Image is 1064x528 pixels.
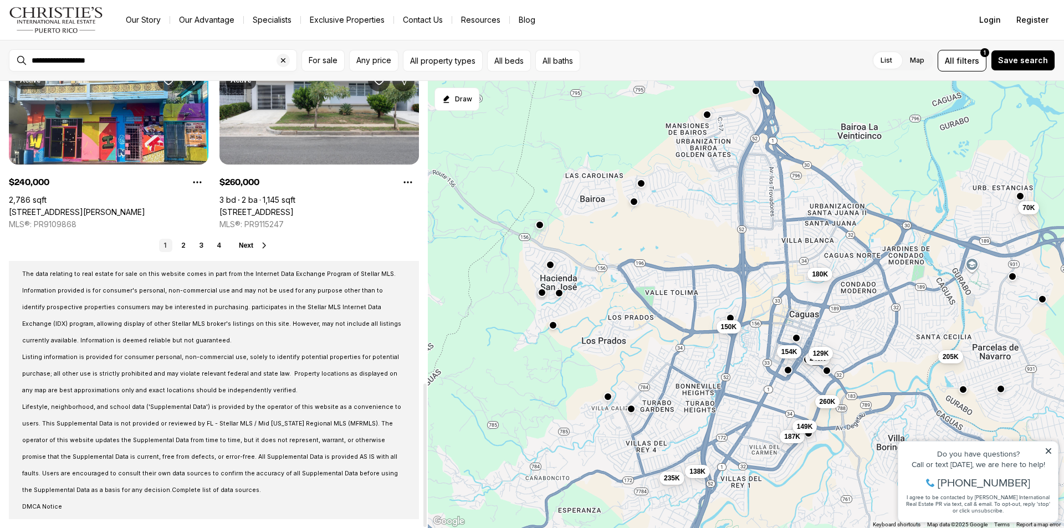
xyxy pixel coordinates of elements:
button: Property options [186,171,208,193]
a: Exclusive Properties [301,12,393,28]
div: Call or text [DATE], we are here to help! [12,35,160,43]
span: DMCA Notice [22,503,62,510]
button: 205K [938,350,963,363]
a: 2 [177,239,190,252]
button: Save search [991,50,1055,71]
span: 235K [664,474,680,483]
button: Register [1010,9,1055,31]
span: 205K [943,352,959,361]
span: 260K [820,397,836,406]
button: All property types [403,50,483,71]
button: 154K [777,345,802,358]
button: Start drawing [434,88,479,111]
button: 70K [1018,201,1039,214]
span: Lifestyle, neighborhood, and school data ('Supplemental Data') is provided by the operator of thi... [22,403,401,494]
span: 180K [812,270,828,279]
a: Blog [510,12,544,28]
label: Map [901,50,933,70]
span: The data relating to real estate for sale on this website comes in part from the Internet Data Ex... [22,270,401,344]
span: Any price [356,56,391,65]
button: Clear search input [277,50,296,71]
label: List [872,50,901,70]
button: 235K [659,471,684,485]
a: Resources [452,12,509,28]
button: Any price [349,50,398,71]
button: For sale [301,50,345,71]
span: 187K [784,432,800,441]
a: Complete list of data sources [172,486,259,494]
a: 4 [212,239,226,252]
button: 180K [807,268,832,281]
a: 89 CALLE NEPTUNO, CAGUAS PR, 00725 [219,207,294,217]
span: Next [239,242,253,249]
button: 149K [792,420,817,433]
span: I agree to be contacted by [PERSON_NAME] International Real Estate PR via text, call & email. To ... [14,68,158,89]
button: 150K [717,320,741,334]
button: Contact Us [394,12,452,28]
button: All beds [487,50,531,71]
span: 129K [813,349,829,358]
a: 1 [159,239,172,252]
button: All baths [535,50,580,71]
span: Save search [998,56,1048,65]
span: All [945,55,954,66]
span: 138K [689,467,705,476]
span: filters [956,55,979,66]
button: 260K [815,395,840,408]
span: 149K [797,422,813,431]
a: 3 [195,239,208,252]
span: For sale [309,56,337,65]
button: 187K [780,430,805,443]
a: 49 GEORGETTI, CAGUAS PR, 00725 [9,207,145,217]
img: logo [9,7,104,33]
a: DMCA Notice [22,501,62,510]
button: Property options [397,171,419,193]
span: 240K [810,354,826,363]
span: [PHONE_NUMBER] [45,52,138,63]
button: Allfilters1 [938,50,986,71]
span: Login [979,16,1001,24]
button: 129K [809,347,833,360]
span: 1 [984,48,986,57]
span: 70K [1022,203,1035,212]
nav: Pagination [159,239,226,252]
a: Specialists [244,12,300,28]
button: Next [239,241,269,250]
a: Our Story [117,12,170,28]
button: 138K [685,465,710,478]
button: Login [973,9,1007,31]
span: Listing information is provided for consumer personal, non-commercial use, solely to identify pot... [22,353,399,394]
span: Register [1016,16,1048,24]
span: 154K [781,347,797,356]
div: Do you have questions? [12,25,160,33]
a: Our Advantage [170,12,243,28]
span: 150K [721,322,737,331]
button: 240K [805,352,830,365]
